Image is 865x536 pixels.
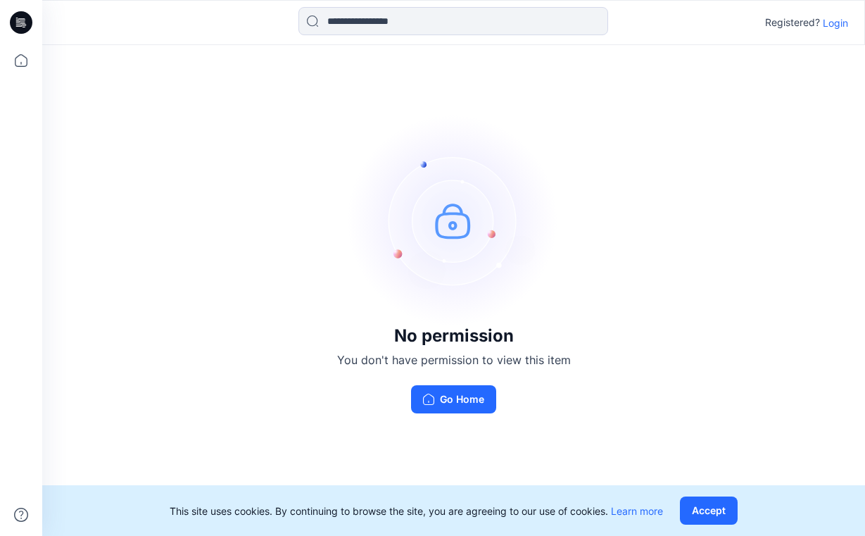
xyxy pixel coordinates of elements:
[337,351,571,368] p: You don't have permission to view this item
[411,385,496,413] button: Go Home
[337,326,571,346] h3: No permission
[348,115,560,326] img: no-perm.svg
[170,504,663,518] p: This site uses cookies. By continuing to browse the site, you are agreeing to our use of cookies.
[680,497,738,525] button: Accept
[611,505,663,517] a: Learn more
[765,14,820,31] p: Registered?
[823,15,848,30] p: Login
